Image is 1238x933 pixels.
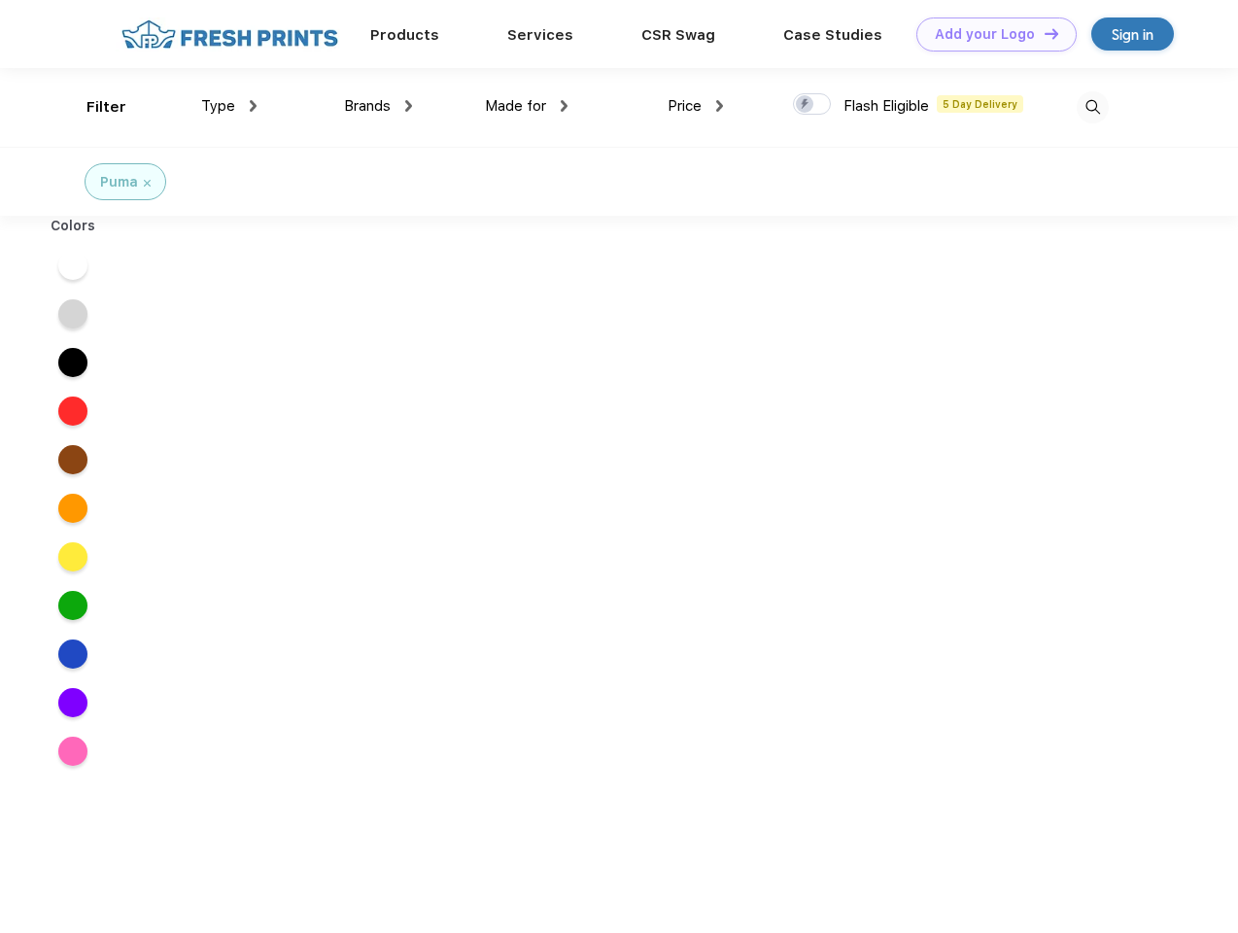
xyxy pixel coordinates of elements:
[116,17,344,52] img: fo%20logo%202.webp
[1045,28,1058,39] img: DT
[370,26,439,44] a: Products
[1112,23,1153,46] div: Sign in
[507,26,573,44] a: Services
[344,97,391,115] span: Brands
[36,216,111,236] div: Colors
[144,180,151,187] img: filter_cancel.svg
[935,26,1035,43] div: Add your Logo
[86,96,126,119] div: Filter
[561,100,567,112] img: dropdown.png
[485,97,546,115] span: Made for
[250,100,257,112] img: dropdown.png
[937,95,1023,113] span: 5 Day Delivery
[843,97,929,115] span: Flash Eligible
[641,26,715,44] a: CSR Swag
[668,97,702,115] span: Price
[100,172,138,192] div: Puma
[1091,17,1174,51] a: Sign in
[405,100,412,112] img: dropdown.png
[1077,91,1109,123] img: desktop_search.svg
[201,97,235,115] span: Type
[716,100,723,112] img: dropdown.png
